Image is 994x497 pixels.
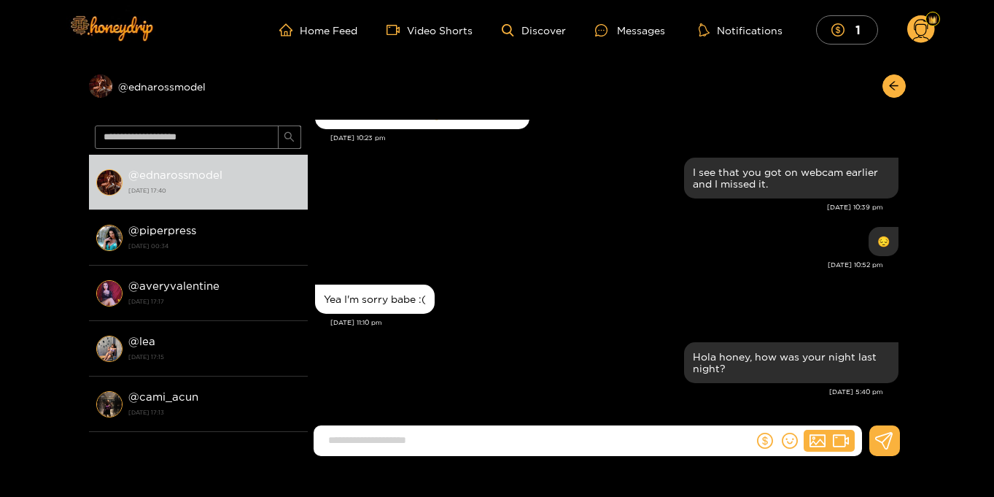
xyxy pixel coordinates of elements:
[684,158,898,199] div: Sep. 24, 10:39 pm
[128,350,300,363] strong: [DATE] 17:15
[809,433,826,449] span: picture
[693,166,890,190] div: I see that you got on webcam earlier and I missed it.
[595,22,665,39] div: Messages
[128,390,198,403] strong: @ cami_acun
[882,74,906,98] button: arrow-left
[96,225,123,251] img: conversation
[128,169,222,181] strong: @ ednarossmodel
[324,293,426,305] div: Yea I'm sorry babe :(
[877,236,890,247] div: 😔
[279,23,300,36] span: home
[757,433,773,449] span: dollar
[315,260,883,270] div: [DATE] 10:52 pm
[315,202,883,212] div: [DATE] 10:39 pm
[853,22,863,37] mark: 1
[330,133,898,143] div: [DATE] 10:23 pm
[96,169,123,196] img: conversation
[502,24,565,36] a: Discover
[128,280,220,292] strong: @ averyvalentine
[693,351,890,374] div: Hola honey, how was your night last night?
[128,239,300,253] strong: [DATE] 00:34
[96,391,123,417] img: conversation
[128,184,300,197] strong: [DATE] 17:40
[888,80,899,93] span: arrow-left
[315,285,435,314] div: Sep. 24, 11:10 pm
[128,335,155,347] strong: @ lea
[684,342,898,383] div: Sep. 25, 5:40 pm
[387,23,473,36] a: Video Shorts
[278,126,301,149] button: search
[754,430,776,452] button: dollar
[128,406,300,419] strong: [DATE] 17:13
[694,23,787,37] button: Notifications
[387,23,407,36] span: video-camera
[128,224,196,236] strong: @ piperpress
[816,15,878,44] button: 1
[89,74,308,98] div: @ednarossmodel
[128,295,300,308] strong: [DATE] 17:17
[831,23,852,36] span: dollar
[315,387,883,397] div: [DATE] 5:40 pm
[96,336,123,362] img: conversation
[804,430,855,452] button: picturevideo-camera
[284,131,295,144] span: search
[279,23,357,36] a: Home Feed
[782,433,798,449] span: smile
[96,280,123,307] img: conversation
[869,227,898,256] div: Sep. 24, 10:52 pm
[928,15,937,24] img: Fan Level
[330,317,898,328] div: [DATE] 11:10 pm
[833,433,849,449] span: video-camera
